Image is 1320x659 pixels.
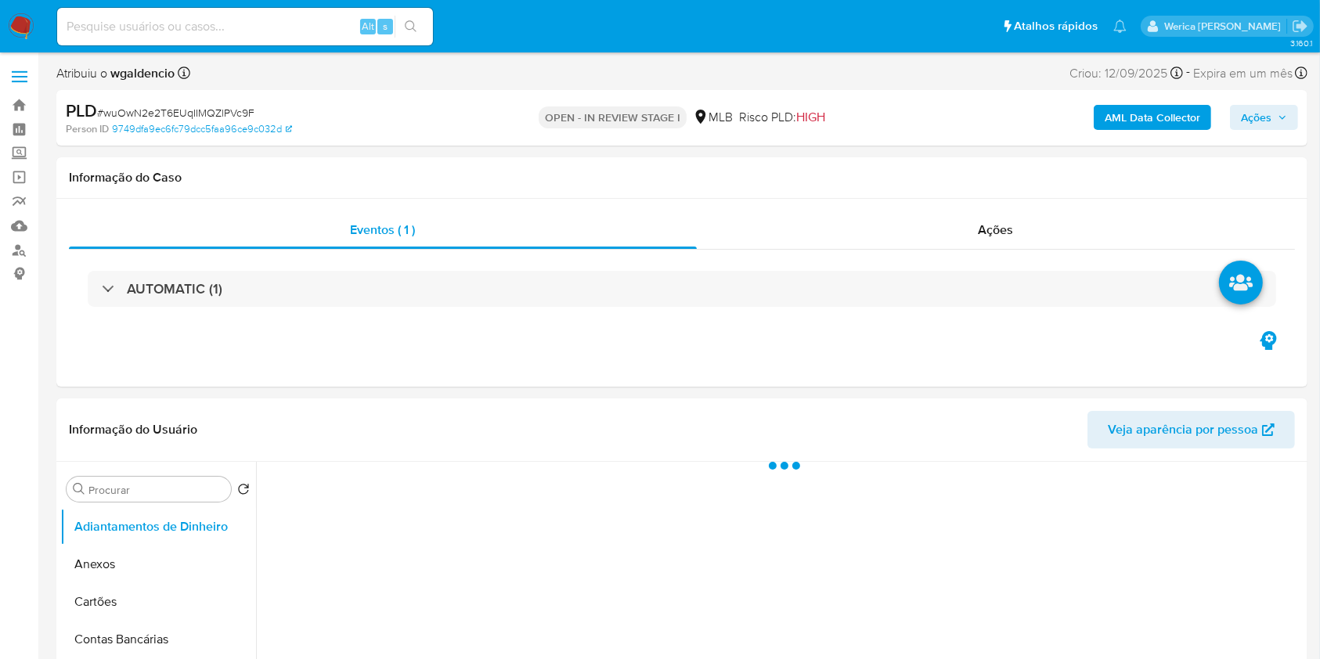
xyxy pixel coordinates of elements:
[979,221,1014,239] span: Ações
[1230,105,1298,130] button: Ações
[88,271,1276,307] div: AUTOMATIC (1)
[56,65,175,82] span: Atribuiu o
[539,106,687,128] p: OPEN - IN REVIEW STAGE I
[73,483,85,495] button: Procurar
[693,109,733,126] div: MLB
[60,508,256,546] button: Adiantamentos de Dinheiro
[57,16,433,37] input: Pesquise usuários ou casos...
[60,621,256,658] button: Contas Bancárias
[66,98,97,123] b: PLD
[796,108,825,126] span: HIGH
[1193,65,1293,82] span: Expira em um mês
[1241,105,1271,130] span: Ações
[1113,20,1127,33] a: Notificações
[383,19,388,34] span: s
[1094,105,1211,130] button: AML Data Collector
[1292,18,1308,34] a: Sair
[97,105,254,121] span: # wuOwN2e2T6EUqIIMQZlPVc9F
[112,122,292,136] a: 9749dfa9ec6fc79dcc5faa96ce9c032d
[60,546,256,583] button: Anexos
[66,122,109,136] b: Person ID
[237,483,250,500] button: Retornar ao pedido padrão
[362,19,374,34] span: Alt
[1186,63,1190,84] span: -
[351,221,416,239] span: Eventos ( 1 )
[1069,63,1183,84] div: Criou: 12/09/2025
[395,16,427,38] button: search-icon
[60,583,256,621] button: Cartões
[127,280,222,297] h3: AUTOMATIC (1)
[739,109,825,126] span: Risco PLD:
[1087,411,1295,448] button: Veja aparência por pessoa
[69,170,1295,185] h1: Informação do Caso
[1108,411,1258,448] span: Veja aparência por pessoa
[1105,105,1200,130] b: AML Data Collector
[69,422,197,438] h1: Informação do Usuário
[1014,18,1098,34] span: Atalhos rápidos
[1164,19,1286,34] p: werica.jgaldencio@mercadolivre.com
[107,64,175,82] b: wgaldencio
[88,483,225,497] input: Procurar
